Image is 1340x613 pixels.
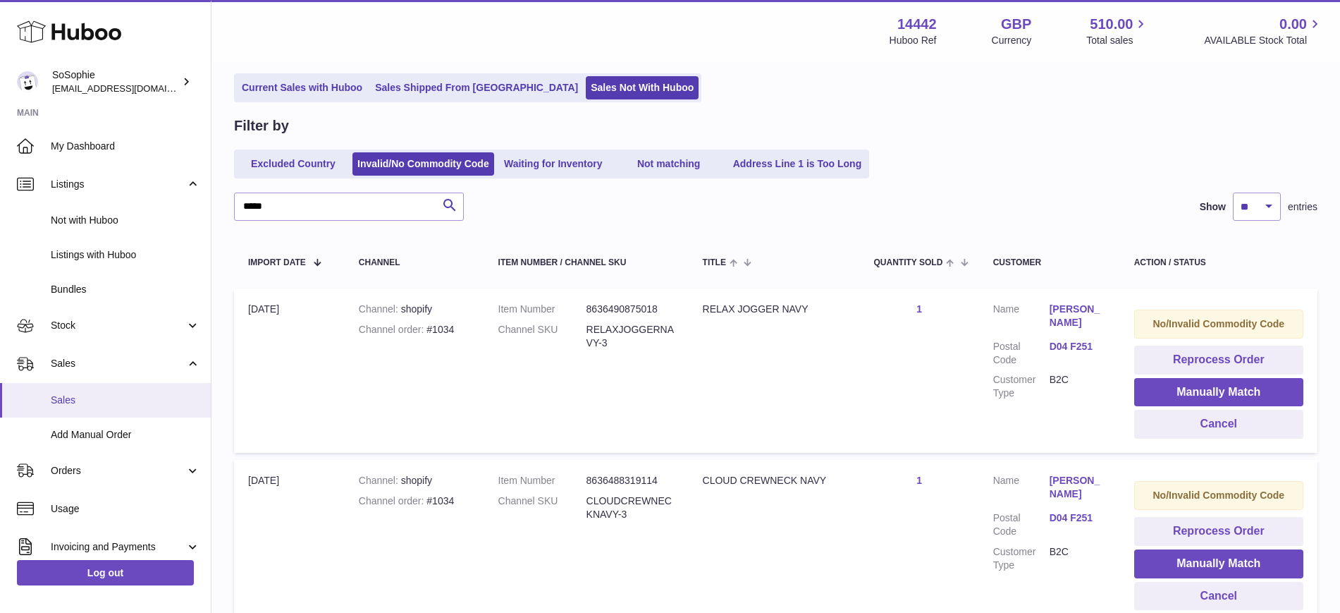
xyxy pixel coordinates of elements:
[17,71,38,92] img: internalAdmin-14442@internal.huboo.com
[51,394,200,407] span: Sales
[890,34,937,47] div: Huboo Ref
[51,464,185,478] span: Orders
[51,283,200,296] span: Bundles
[1086,34,1149,47] span: Total sales
[1204,15,1323,47] a: 0.00 AVAILABLE Stock Total
[51,319,185,332] span: Stock
[1001,15,1031,34] strong: GBP
[1090,15,1133,34] span: 510.00
[52,68,179,95] div: SoSophie
[51,357,185,370] span: Sales
[1134,582,1303,611] button: Cancel
[1086,15,1149,47] a: 510.00 Total sales
[992,34,1032,47] div: Currency
[17,560,194,585] a: Log out
[51,502,200,516] span: Usage
[1134,550,1303,578] button: Manually Match
[1279,15,1307,34] span: 0.00
[993,545,1050,572] dt: Customer Type
[51,248,200,262] span: Listings with Huboo
[1134,517,1303,546] button: Reprocess Order
[51,214,200,227] span: Not with Huboo
[897,15,937,34] strong: 14442
[1050,545,1106,572] dd: B2C
[51,540,185,554] span: Invoicing and Payments
[51,178,185,191] span: Listings
[51,140,200,153] span: My Dashboard
[51,428,200,442] span: Add Manual Order
[1204,34,1323,47] span: AVAILABLE Stock Total
[52,83,207,94] span: [EMAIL_ADDRESS][DOMAIN_NAME]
